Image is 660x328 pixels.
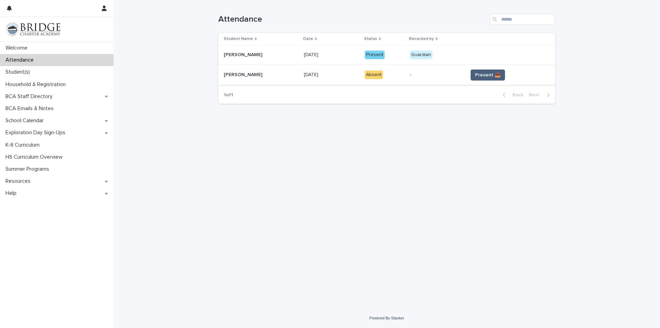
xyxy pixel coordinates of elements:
p: Date [303,35,313,43]
div: Guardian [410,51,432,59]
h1: Attendance [218,14,487,24]
img: V1C1m3IdTEidaUdm9Hs0 [5,22,60,36]
tr: [PERSON_NAME][PERSON_NAME] [DATE][DATE] PresentGuardian [218,45,555,65]
p: K-8 Curriculum [3,142,45,148]
p: Resources [3,178,36,184]
span: Back [508,93,523,97]
p: Recorded by [409,35,434,43]
div: Absent [365,71,383,79]
button: Present 📥 [471,70,505,81]
tr: [PERSON_NAME][PERSON_NAME] [DATE][DATE] Absent-Present 📥 [218,65,555,85]
p: School Calendar [3,117,49,124]
button: Back [497,92,526,98]
p: BCA Emails & Notes [3,105,59,112]
a: Powered By Stacker [369,316,404,320]
span: Next [529,93,544,97]
p: [DATE] [304,71,320,78]
p: - [410,72,462,78]
p: [DATE] [304,51,320,58]
p: Status [364,35,377,43]
span: Present 📥 [475,72,500,78]
input: Search [490,14,555,25]
p: BCA Staff Directory [3,93,58,100]
p: Help [3,190,22,197]
button: Next [526,92,555,98]
p: Summer Programs [3,166,55,172]
p: Welcome [3,45,33,51]
p: Student Name [224,35,253,43]
p: 1 of 1 [218,87,239,104]
p: Student(s) [3,69,35,75]
p: [PERSON_NAME] [224,51,264,58]
p: Attendance [3,57,39,63]
div: Present [365,51,385,59]
p: [PERSON_NAME] [224,71,264,78]
p: Household & Registration [3,81,71,88]
p: HS Curriculum Overview [3,154,68,160]
p: Exploration Day Sign-Ups [3,129,71,136]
